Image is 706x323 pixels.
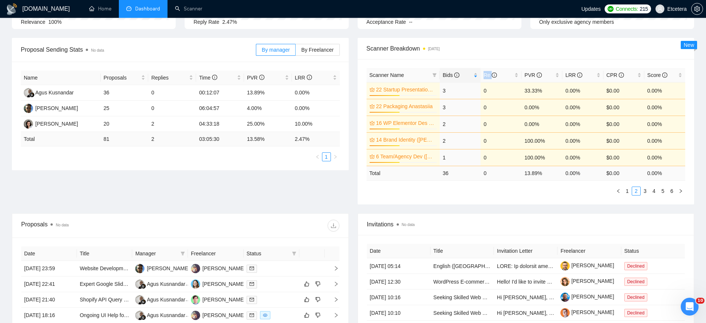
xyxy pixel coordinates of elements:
td: 2 [148,116,196,132]
img: PS [191,264,200,273]
a: [PERSON_NAME] [560,294,614,300]
td: 2 [440,132,481,149]
a: 1 [322,153,331,161]
div: [PERSON_NAME] [147,264,189,272]
th: Date [367,244,430,258]
img: gigradar-bm.png [141,299,146,304]
img: AP [24,104,33,113]
td: 0.00% [562,116,603,132]
span: Declined [624,262,648,270]
div: Agus Kusnandar [147,295,185,304]
img: DM [191,295,200,304]
span: Bids [443,72,459,78]
td: WordPress E-commerce Website Development for Supplement Store [430,274,494,290]
iframe: Intercom live chat [681,298,699,316]
span: Score [647,72,667,78]
img: TT [24,119,33,129]
td: 0 [481,82,521,99]
td: Seeking Skilled Web Designer & Developer for Roofing Company Website (WordPress/Webflow) [430,290,494,305]
th: Replies [148,71,196,85]
a: Ongoing UI Help for Stock Market SAAS B2C Company [80,312,208,318]
a: 2 [632,187,640,195]
li: Next Page [676,187,685,196]
div: Agus Kusnandar [147,311,185,319]
span: dislike [315,312,321,318]
td: 0.00% [644,82,685,99]
td: 0.00% [292,85,340,101]
span: info-circle [492,72,497,78]
span: 10 [696,298,705,304]
td: 0 [148,85,196,101]
span: Dashboard [135,6,160,12]
li: 1 [623,187,632,196]
span: crown [370,104,375,109]
div: [PERSON_NAME] [35,120,78,128]
span: Relevance [21,19,45,25]
span: right [679,189,683,193]
span: PVR [247,75,264,81]
span: right [328,266,339,271]
button: like [302,280,311,288]
span: right [328,281,339,287]
a: AKAgus Kusnandar [135,296,185,302]
span: New [684,42,694,48]
span: info-circle [537,72,542,78]
span: LRR [565,72,582,78]
td: 0.00% [644,116,685,132]
a: 3 [641,187,649,195]
span: dashboard [126,6,131,11]
span: like [304,281,309,287]
span: Replies [151,74,188,82]
td: $0.00 [603,82,644,99]
td: 10.00% [292,116,340,132]
span: filter [431,70,438,81]
span: By Freelancer [301,47,334,53]
span: Scanner Name [370,72,404,78]
a: Declined [624,310,651,316]
span: dislike [315,281,321,287]
time: [DATE] [428,47,440,51]
th: Status [621,244,685,258]
td: 0.00% [521,99,562,116]
img: AK [135,311,144,320]
th: Freelancer [188,246,244,261]
li: 4 [650,187,658,196]
span: Invitations [367,220,685,229]
a: 22 Startup Presentation ([PERSON_NAME]) [376,85,435,94]
span: download [328,223,339,229]
span: left [616,189,621,193]
img: AK [135,295,144,304]
td: 20 [101,116,149,132]
span: 100% [48,19,62,25]
span: LRR [295,75,312,81]
td: 100.00% [521,132,562,149]
td: 13.58 % [244,132,292,146]
th: Title [430,244,494,258]
button: dislike [313,311,322,320]
a: AP[PERSON_NAME] [135,265,189,271]
span: CPR [606,72,624,78]
td: 100.00% [521,149,562,166]
span: Declined [624,309,648,317]
td: 04:33:18 [196,116,244,132]
td: 0 [481,149,521,166]
td: 2 [148,132,196,146]
span: mail [250,282,254,286]
span: mail [250,266,254,271]
span: Scanner Breakdown [367,44,686,53]
li: 1 [322,152,331,161]
td: $0.00 [603,149,644,166]
div: [PERSON_NAME] [202,295,245,304]
td: 0.00% [562,132,603,149]
a: [PERSON_NAME] [560,262,614,268]
a: Declined [624,294,651,300]
span: Declined [624,278,648,286]
td: 0.00% [292,101,340,116]
img: c1B6d2ffXkJTZoopxKthAjaKY79T9BR0HbmmRpuuhBvwRjhTm3lAcwjY1nYAAyXg_b [560,293,570,302]
td: 0.00 % [644,166,685,180]
a: English ([GEOGRAPHIC_DATA]) Voice Actors Needed for Fictional Character Recording [433,263,637,269]
a: [PERSON_NAME] [560,309,614,315]
img: gigradar-bm.png [29,92,35,97]
span: dislike [315,297,321,303]
span: setting [692,6,703,12]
